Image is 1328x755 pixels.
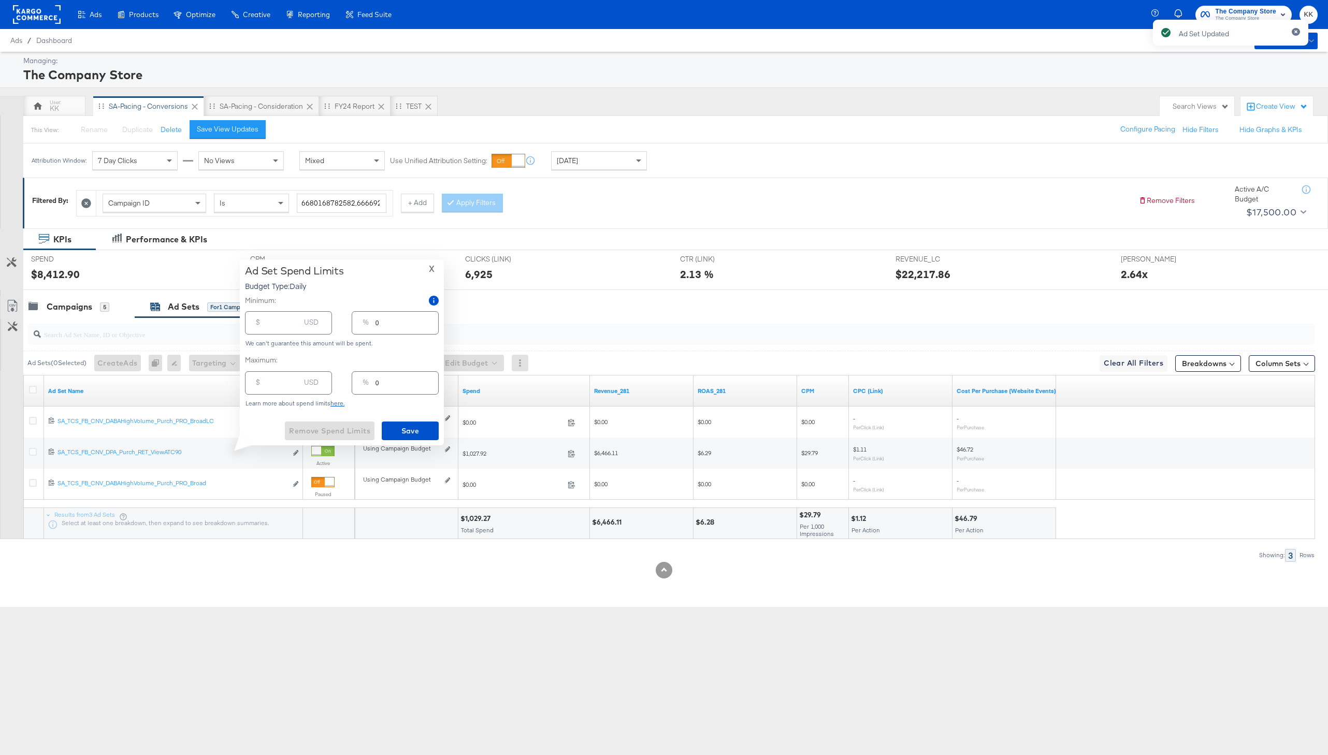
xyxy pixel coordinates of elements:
[36,36,72,45] span: Dashboard
[245,265,344,277] div: Ad Set Spend Limits
[463,387,586,395] a: The total amount spent to date.
[300,375,323,394] div: USD
[1138,196,1195,206] button: Remove Filters
[204,156,235,165] span: No Views
[10,36,22,45] span: Ads
[801,480,815,488] span: $0.00
[680,254,758,264] span: CTR (LINK)
[955,514,980,524] div: $46.79
[896,267,950,282] div: $22,217.86
[252,315,264,334] div: $
[800,522,834,538] span: Per 1,000 Impressions
[363,444,442,453] div: Using Campaign Budget
[696,517,717,527] div: $6.28
[252,375,264,394] div: $
[57,448,287,459] a: SA_TCS_FB_CNV_DPA_Purch_RET_ViewATC90
[1215,6,1276,17] span: The Company Store
[1304,9,1313,21] span: KK
[250,254,328,264] span: CPM
[801,449,818,457] span: $29.79
[245,296,276,306] label: Minimum:
[31,254,109,264] span: SPEND
[297,194,386,213] input: Enter a search term
[57,417,287,425] div: SA_TCS_FB_CNV_DABAHighVolume_Purch_PRO_BroadLC
[896,254,973,264] span: REVENUE_LC
[853,414,855,422] span: -
[390,156,487,166] label: Use Unified Attribution Setting:
[461,526,494,534] span: Total Spend
[957,476,959,484] span: -
[357,10,392,19] span: Feed Suite
[243,10,270,19] span: Creative
[386,425,435,438] span: Save
[57,479,287,490] a: SA_TCS_FB_CNV_DABAHighVolume_Purch_PRO_Broad
[186,10,215,19] span: Optimize
[1195,6,1292,24] button: The Company StoreThe Company Store
[465,254,543,264] span: CLICKS (LINK)
[406,101,422,111] div: TEST
[81,125,108,134] span: Rename
[32,196,68,206] div: Filtered By:
[47,301,92,313] div: Campaigns
[27,358,86,368] div: Ad Sets ( 0 Selected)
[53,234,71,245] div: KPIs
[594,418,608,426] span: $0.00
[382,422,439,440] button: Save
[245,281,344,291] p: Budget Type: Daily
[245,340,439,347] div: We can't guarantee this amount will be spent.
[98,103,104,109] div: Drag to reorder tab
[957,445,973,453] span: $46.72
[853,476,855,484] span: -
[799,510,824,520] div: $29.79
[1300,6,1318,24] button: KK
[358,375,373,394] div: %
[592,517,625,527] div: $6,466.11
[209,103,215,109] div: Drag to reorder tab
[401,194,434,212] button: + Add
[957,414,959,422] span: -
[31,267,80,282] div: $8,412.90
[245,355,439,365] label: Maximum:
[1104,357,1163,370] span: Clear All Filters
[957,387,1056,395] a: The average cost for each purchase tracked by your Custom Audience pixel on your website after pe...
[957,455,984,461] sub: Per Purchase
[957,424,984,430] sub: Per Purchase
[48,387,299,395] a: Your Ad Set name.
[330,399,344,407] a: here.
[801,387,845,395] a: The average cost you've paid to have 1,000 impressions of your ad.
[129,10,158,19] span: Products
[109,101,188,111] div: SA-Pacing - Conversions
[698,387,793,395] a: ROAS_281
[955,526,984,534] span: Per Action
[1179,29,1229,39] div: Ad Set Updated
[22,36,36,45] span: /
[149,355,167,371] div: 0
[801,418,815,426] span: $0.00
[594,480,608,488] span: $0.00
[698,449,711,457] span: $6.29
[460,514,494,524] div: $1,029.27
[1121,267,1148,282] div: 2.64x
[207,302,255,312] div: for 1 Campaign
[311,460,335,467] label: Active
[851,514,869,524] div: $1.12
[50,104,59,113] div: KK
[23,56,1315,66] div: Managing:
[429,262,435,276] span: X
[245,400,439,407] div: Learn more about spend limits
[98,156,137,165] span: 7 Day Clicks
[305,156,324,165] span: Mixed
[594,449,618,457] span: $6,466.11
[557,156,578,165] span: [DATE]
[396,103,401,109] div: Drag to reorder tab
[197,124,258,134] div: Save View Updates
[57,417,287,428] a: SA_TCS_FB_CNV_DABAHighVolume_Purch_PRO_BroadLC
[853,445,867,453] span: $1.11
[108,198,150,208] span: Campaign ID
[126,234,207,245] div: Performance & KPIs
[161,125,182,135] button: Delete
[57,479,287,487] div: SA_TCS_FB_CNV_DABAHighVolume_Purch_PRO_Broad
[300,315,323,334] div: USD
[594,387,689,395] a: Revenue_281
[298,10,330,19] span: Reporting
